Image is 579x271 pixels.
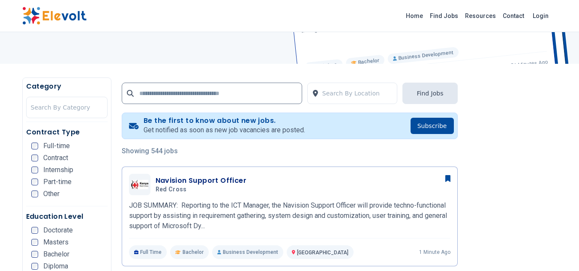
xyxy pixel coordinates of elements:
[212,245,283,259] p: Business Development
[43,191,60,197] span: Other
[31,143,38,149] input: Full-time
[22,7,87,25] img: Elevolt
[43,143,70,149] span: Full-time
[536,230,579,271] iframe: Chat Widget
[31,179,38,185] input: Part-time
[31,227,38,234] input: Doctorate
[402,9,426,23] a: Home
[31,155,38,161] input: Contract
[31,167,38,173] input: Internship
[26,211,108,222] h5: Education Level
[426,9,462,23] a: Find Jobs
[144,116,305,125] h4: Be the first to know about new jobs.
[419,249,450,256] p: 1 minute ago
[499,9,528,23] a: Contact
[411,118,454,134] button: Subscribe
[129,174,450,259] a: Red crossNavision Support OfficerRed crossJOB SUMMARY: Reporting to the ICT Manager, the Navision...
[43,155,68,161] span: Contract
[156,176,247,186] h3: Navision Support Officer
[129,245,167,259] p: Full Time
[26,127,108,137] h5: Contract Type
[43,251,69,258] span: Bachelor
[43,263,68,270] span: Diploma
[31,251,38,258] input: Bachelor
[31,239,38,246] input: Masters
[131,180,148,189] img: Red cross
[297,250,348,256] span: [GEOGRAPHIC_DATA]
[31,263,38,270] input: Diploma
[43,227,73,234] span: Doctorate
[122,146,458,156] p: Showing 544 jobs
[129,200,450,231] p: JOB SUMMARY: Reporting to the ICT Manager, the Navision Support Officer will provide techno-funct...
[402,83,457,104] button: Find Jobs
[462,9,499,23] a: Resources
[183,249,204,256] span: Bachelor
[43,179,72,185] span: Part-time
[144,125,305,135] p: Get notified as soon as new job vacancies are posted.
[31,191,38,197] input: Other
[26,81,108,92] h5: Category
[156,186,187,194] span: Red cross
[43,239,69,246] span: Masters
[528,7,554,24] a: Login
[43,167,73,173] span: Internship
